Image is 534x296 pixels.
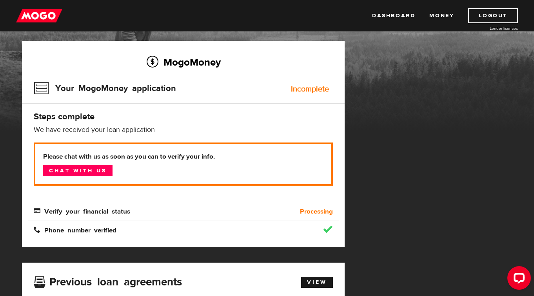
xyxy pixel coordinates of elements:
h3: Previous loan agreements [34,276,182,286]
h3: Your MogoMoney application [34,78,176,99]
h2: MogoMoney [34,54,333,70]
p: We have received your loan application [34,125,333,135]
img: mogo_logo-11ee424be714fa7cbb0f0f49df9e16ec.png [16,8,62,23]
iframe: LiveChat chat widget [501,263,534,296]
h4: Steps complete [34,111,333,122]
span: Verify your financial status [34,207,130,214]
a: Lender licences [459,26,518,31]
div: Incomplete [291,85,329,93]
a: Logout [468,8,518,23]
a: Chat with us [43,165,113,176]
a: View [301,277,333,288]
a: Dashboard [372,8,415,23]
span: Phone number verified [34,226,116,233]
b: Please chat with us as soon as you can to verify your info. [43,152,323,161]
b: Processing [300,207,333,216]
a: Money [429,8,454,23]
